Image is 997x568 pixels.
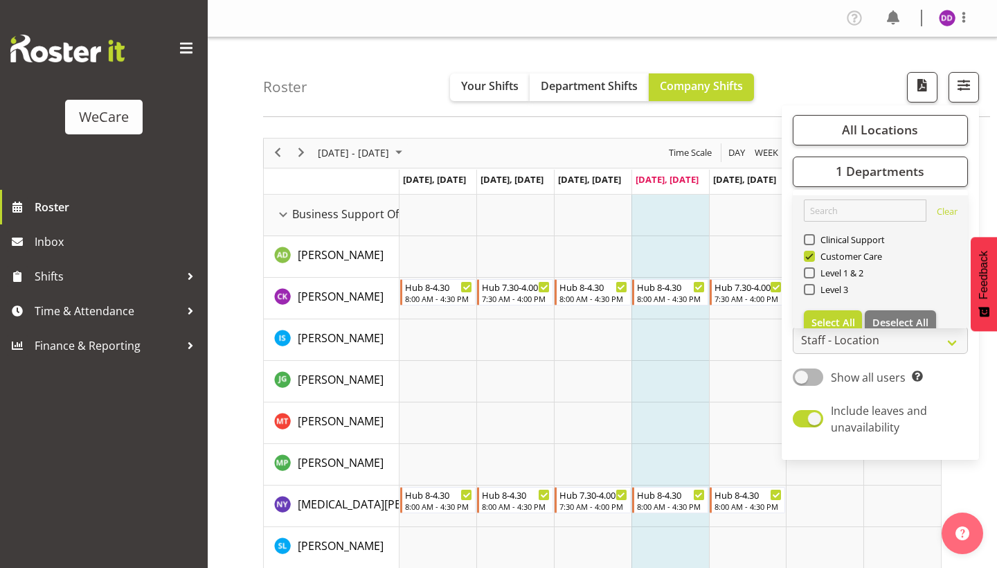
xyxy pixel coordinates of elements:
span: Business Support Office [292,206,417,222]
a: [PERSON_NAME] [298,247,384,263]
span: [PERSON_NAME] [298,538,384,553]
div: Hub 8-4.30 [482,488,550,502]
span: Time & Attendance [35,301,180,321]
button: Department Shifts [530,73,649,101]
td: Michelle Thomas resource [264,402,399,444]
div: 8:00 AM - 4:30 PM [482,501,550,512]
div: August 11 - 17, 2025 [313,139,411,168]
h4: Roster [263,79,307,95]
button: Previous [269,144,287,161]
div: 8:00 AM - 4:30 PM [637,501,705,512]
span: 1 Departments [836,163,924,179]
button: Timeline Day [726,144,748,161]
span: Show all users [831,370,906,385]
span: [DATE] - [DATE] [316,144,390,161]
div: next period [289,139,313,168]
td: Business Support Office resource [264,195,399,236]
a: [PERSON_NAME] [298,371,384,388]
span: Clinical Support [815,234,886,245]
div: WeCare [79,107,129,127]
span: [PERSON_NAME] [298,372,384,387]
div: 8:00 AM - 4:30 PM [637,293,705,304]
span: Roster [35,197,201,218]
div: 8:00 AM - 4:30 PM [405,501,473,512]
button: Timeline Week [753,144,781,161]
a: [PERSON_NAME] [298,288,384,305]
button: Feedback - Show survey [971,237,997,331]
div: Hub 8-4.30 [637,280,705,294]
img: demi-dumitrean10946.jpg [939,10,955,26]
span: [DATE], [DATE] [558,173,621,186]
div: 7:30 AM - 4:00 PM [715,293,782,304]
span: Day [727,144,746,161]
span: [DATE], [DATE] [403,173,466,186]
span: [DATE], [DATE] [636,173,699,186]
span: Finance & Reporting [35,335,180,356]
div: Nikita Yates"s event - Hub 7.30-4.00 Begin From Wednesday, August 13, 2025 at 7:30:00 AM GMT+12:0... [555,487,631,513]
div: Hub 8-4.30 [715,488,782,502]
div: Nikita Yates"s event - Hub 8-4.30 Begin From Friday, August 15, 2025 at 8:00:00 AM GMT+12:00 Ends... [710,487,786,513]
span: Company Shifts [660,78,743,94]
div: Chloe Kim"s event - Hub 7.30-4.00 Begin From Tuesday, August 12, 2025 at 7:30:00 AM GMT+12:00 End... [477,279,553,305]
span: Level 1 & 2 [815,267,864,278]
div: Hub 8-4.30 [559,280,627,294]
span: Level 3 [815,284,849,295]
span: Select All [811,316,855,329]
span: Customer Care [815,251,883,262]
button: Download a PDF of the roster according to the set date range. [907,72,937,103]
button: Your Shifts [450,73,530,101]
div: 8:00 AM - 4:30 PM [405,293,473,304]
span: Include leaves and unavailability [831,403,927,435]
button: All Locations [793,115,968,145]
div: Chloe Kim"s event - Hub 8-4.30 Begin From Thursday, August 14, 2025 at 8:00:00 AM GMT+12:00 Ends ... [632,279,708,305]
div: previous period [266,139,289,168]
td: Millie Pumphrey resource [264,444,399,486]
td: Nikita Yates resource [264,486,399,527]
span: [PERSON_NAME] [298,289,384,304]
div: Chloe Kim"s event - Hub 8-4.30 Begin From Monday, August 11, 2025 at 8:00:00 AM GMT+12:00 Ends At... [400,279,476,305]
div: Hub 8-4.30 [405,488,473,502]
span: Inbox [35,231,201,252]
div: 7:30 AM - 4:00 PM [482,293,550,304]
div: Hub 7.30-4.00 [559,488,627,502]
span: All Locations [842,121,918,138]
a: Clear [937,205,958,222]
span: Time Scale [667,144,713,161]
button: Company Shifts [649,73,754,101]
button: Filter Shifts [949,72,979,103]
td: Isabel Simcox resource [264,319,399,361]
span: [PERSON_NAME] [298,455,384,470]
span: Shifts [35,266,180,287]
div: Hub 7.30-4.00 [715,280,782,294]
button: Time Scale [667,144,715,161]
span: Department Shifts [541,78,638,94]
a: [PERSON_NAME] [298,538,384,554]
button: August 2025 [316,144,408,161]
div: 7:30 AM - 4:00 PM [559,501,627,512]
button: Deselect All [865,310,936,335]
div: Hub 8-4.30 [637,488,705,502]
span: Feedback [978,251,990,299]
span: Week [753,144,780,161]
div: Hub 7.30-4.00 [482,280,550,294]
a: [MEDICAL_DATA][PERSON_NAME] [298,496,470,513]
button: 1 Departments [793,157,968,187]
div: Nikita Yates"s event - Hub 8-4.30 Begin From Thursday, August 14, 2025 at 8:00:00 AM GMT+12:00 En... [632,487,708,513]
div: 8:00 AM - 4:30 PM [715,501,782,512]
div: Chloe Kim"s event - Hub 8-4.30 Begin From Wednesday, August 13, 2025 at 8:00:00 AM GMT+12:00 Ends... [555,279,631,305]
a: [PERSON_NAME] [298,330,384,346]
span: [DATE], [DATE] [480,173,544,186]
td: Janine Grundler resource [264,361,399,402]
a: [PERSON_NAME] [298,454,384,471]
span: [PERSON_NAME] [298,247,384,263]
div: Nikita Yates"s event - Hub 8-4.30 Begin From Tuesday, August 12, 2025 at 8:00:00 AM GMT+12:00 End... [477,487,553,513]
div: 8:00 AM - 4:30 PM [559,293,627,304]
div: Chloe Kim"s event - Hub 7.30-4.00 Begin From Friday, August 15, 2025 at 7:30:00 AM GMT+12:00 Ends... [710,279,786,305]
img: Rosterit website logo [10,35,125,62]
div: Hub 8-4.30 [405,280,473,294]
img: help-xxl-2.png [955,526,969,540]
a: [PERSON_NAME] [298,413,384,429]
div: Nikita Yates"s event - Hub 8-4.30 Begin From Monday, August 11, 2025 at 8:00:00 AM GMT+12:00 Ends... [400,487,476,513]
